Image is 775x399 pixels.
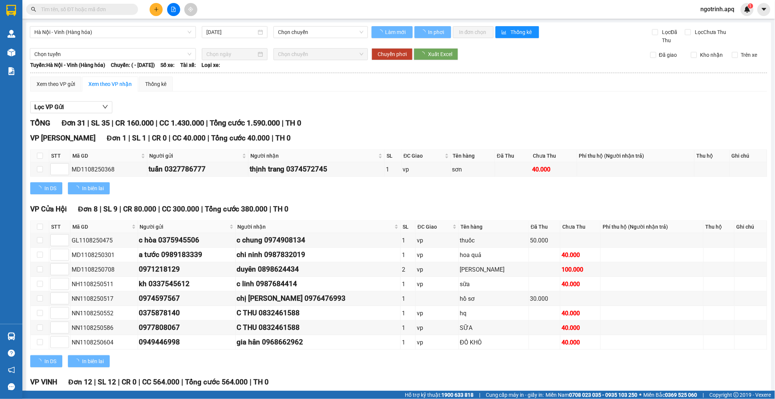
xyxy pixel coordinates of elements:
[71,248,138,262] td: MD1108250301
[529,221,561,233] th: Đã Thu
[601,221,703,233] th: Phí thu hộ (Người nhận trả)
[118,378,120,386] span: |
[372,26,413,38] button: Làm mới
[761,6,768,13] span: caret-down
[30,118,50,127] span: TỔNG
[72,152,140,160] span: Mã GD
[115,118,154,127] span: CR 160.000
[417,250,457,260] div: vp
[139,293,234,304] div: 0974597567
[644,391,697,399] span: Miền Bắc
[278,49,363,60] span: Chọn chuyến
[460,279,528,289] div: sữa
[420,52,428,57] span: loading
[402,265,414,274] div: 2
[402,309,414,318] div: 1
[418,223,451,231] span: ĐC Giao
[738,51,760,59] span: Trên xe
[207,134,209,142] span: |
[378,30,384,35] span: loading
[159,118,204,127] span: CC 1.430.000
[250,152,377,160] span: Người nhận
[71,262,138,277] td: MD1108250708
[238,223,393,231] span: Người nhận
[459,221,529,233] th: Tên hàng
[71,306,138,321] td: NN1108250552
[44,357,56,365] span: In DS
[152,134,167,142] span: CR 0
[402,338,414,347] div: 1
[72,279,137,289] div: NH1108250511
[276,134,291,142] span: TH 0
[421,30,427,35] span: loading
[37,80,75,88] div: Xem theo VP gửi
[417,309,457,318] div: vp
[486,391,544,399] span: Cung cấp máy in - giấy in:
[145,80,166,88] div: Thống kê
[274,205,289,213] span: TH 0
[72,223,130,231] span: Mã GD
[703,391,704,399] span: |
[62,118,85,127] span: Đơn 31
[71,233,138,248] td: GL1108250475
[139,322,234,333] div: 0977808067
[748,3,753,9] sup: 1
[414,48,458,60] button: Xuất Excel
[82,357,104,365] span: In biên lai
[495,150,531,162] th: Đã Thu
[30,205,67,213] span: VP Cửa Hội
[72,309,137,318] div: NN1108250552
[30,378,57,386] span: VP VINH
[156,118,157,127] span: |
[7,332,15,340] img: warehouse-icon
[34,49,191,60] span: Chọn tuyến
[68,182,110,194] button: In biên lai
[531,150,577,162] th: Chưa Thu
[704,221,735,233] th: Thu hộ
[30,101,112,113] button: Lọc VP Gửi
[272,134,274,142] span: |
[154,7,159,12] span: plus
[385,150,402,162] th: SL
[132,134,146,142] span: SL 1
[71,277,138,291] td: NH1108250511
[562,279,599,289] div: 40.000
[139,235,234,246] div: c hòa 0375945506
[417,236,457,245] div: vp
[138,378,140,386] span: |
[460,236,528,245] div: thuốc
[6,5,16,16] img: logo-vxr
[139,249,234,260] div: a tước 0989183339
[210,118,280,127] span: Tổng cước 1.590.000
[72,265,137,274] div: MD1108250708
[282,118,284,127] span: |
[49,221,71,233] th: STT
[560,221,601,233] th: Chưa Thu
[405,391,474,399] span: Hỗ trợ kỹ thuật:
[385,28,407,36] span: Làm mới
[91,118,110,127] span: SL 35
[417,338,457,347] div: vp
[562,338,599,347] div: 40.000
[72,250,137,260] div: MD1108250301
[160,61,175,69] span: Số xe:
[546,391,638,399] span: Miền Nam
[8,383,15,390] span: message
[44,184,56,192] span: In DS
[211,134,270,142] span: Tổng cước 40.000
[171,7,176,12] span: file-add
[402,294,414,303] div: 1
[88,80,132,88] div: Xem theo VP nhận
[111,61,155,69] span: Chuyến: ( - [DATE])
[100,205,101,213] span: |
[562,250,599,260] div: 40.000
[250,164,383,175] div: thịnh trang 0374572745
[68,355,110,367] button: In biên lai
[237,337,400,348] div: gia hân 0968662962
[640,393,642,396] span: ⚪️
[119,205,121,213] span: |
[697,51,726,59] span: Kho nhận
[577,150,694,162] th: Phí thu hộ (Người nhận trả)
[150,3,163,16] button: plus
[237,293,400,304] div: chị [PERSON_NAME] 0976476993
